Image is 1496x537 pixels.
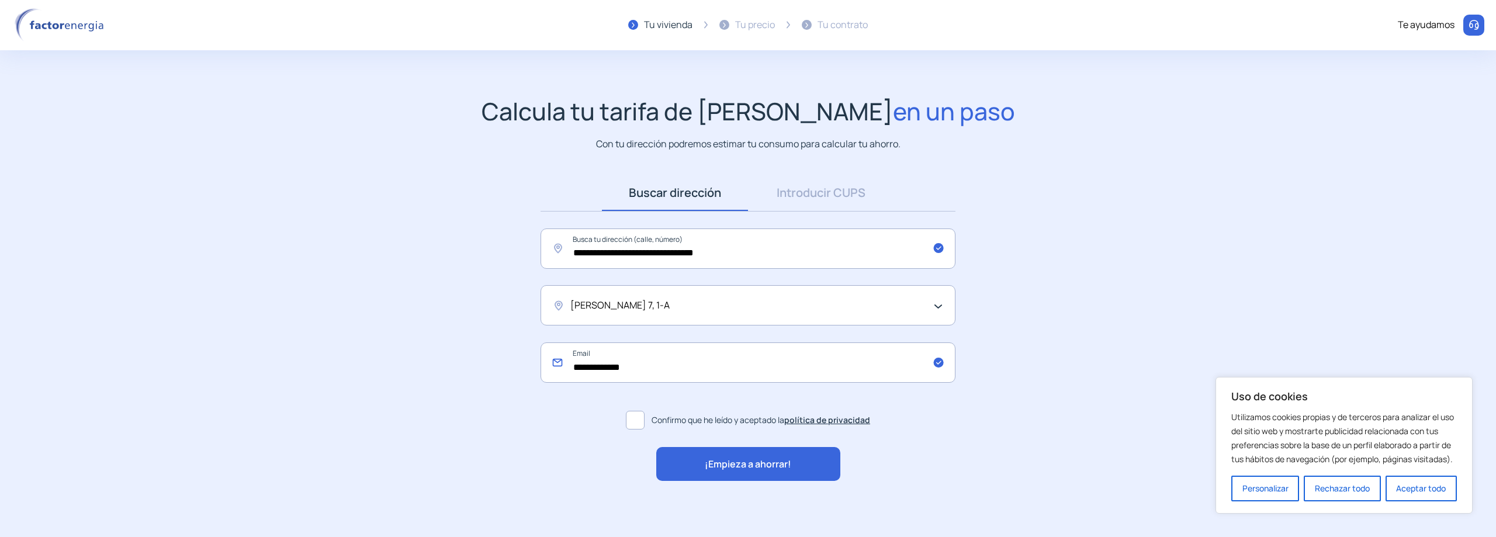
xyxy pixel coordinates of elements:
[570,298,670,313] span: [PERSON_NAME] 7, 1-A
[1231,410,1457,466] p: Utilizamos cookies propias y de terceros para analizar el uso del sitio web y mostrarte publicida...
[1231,476,1299,501] button: Personalizar
[644,18,692,33] div: Tu vivienda
[1386,476,1457,501] button: Aceptar todo
[893,95,1015,127] span: en un paso
[1468,19,1480,31] img: llamar
[1215,377,1473,514] div: Uso de cookies
[735,18,775,33] div: Tu precio
[1231,389,1457,403] p: Uso de cookies
[784,414,870,425] a: política de privacidad
[652,414,870,427] span: Confirmo que he leído y aceptado la
[818,18,868,33] div: Tu contrato
[1304,476,1380,501] button: Rechazar todo
[482,97,1015,126] h1: Calcula tu tarifa de [PERSON_NAME]
[12,8,111,42] img: logo factor
[596,137,901,151] p: Con tu dirección podremos estimar tu consumo para calcular tu ahorro.
[1398,18,1455,33] div: Te ayudamos
[602,175,748,211] a: Buscar dirección
[705,457,791,472] span: ¡Empieza a ahorrar!
[748,175,894,211] a: Introducir CUPS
